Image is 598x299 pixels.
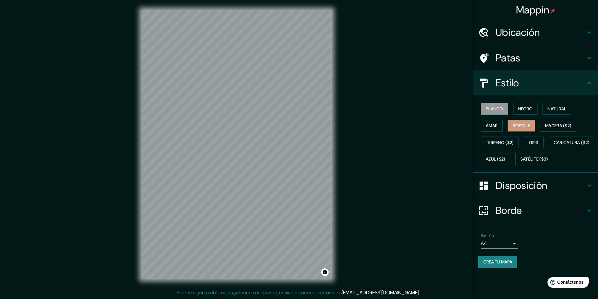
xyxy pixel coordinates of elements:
[481,153,510,165] button: Azul ($2)
[545,123,571,128] font: Madera ($2)
[513,123,530,128] font: Bosque
[516,3,549,17] font: Mappin
[473,46,598,70] div: Patas
[486,157,505,162] font: Azul ($2)
[513,103,538,115] button: Negro
[508,120,535,132] button: Bosque
[481,233,494,238] font: Tamaño
[486,106,503,112] font: Blanco
[496,26,540,39] font: Ubicación
[481,103,508,115] button: Blanco
[549,137,595,148] button: Caricatura ($2)
[473,20,598,45] div: Ubicación
[481,120,503,132] button: Amar
[543,275,591,292] iframe: Lanzador de widgets de ayuda
[518,106,533,112] font: Negro
[481,240,487,247] font: A4
[176,289,342,296] font: Si tiene algún problema, sugerencia o inquietud, envíe un correo electrónico a
[496,51,520,65] font: Patas
[478,256,517,268] button: Crea tu mapa
[515,153,553,165] button: Satélite ($3)
[524,137,544,148] button: Gris
[486,123,498,128] font: Amar
[420,289,421,296] font: .
[486,140,514,145] font: Terreno ($2)
[421,289,422,296] font: .
[550,8,555,13] img: pin-icon.png
[496,179,547,192] font: Disposición
[483,259,512,265] font: Crea tu mapa
[540,120,576,132] button: Madera ($2)
[321,268,329,276] button: Activar o desactivar atribución
[142,10,332,279] canvas: Mapa
[342,289,419,296] a: [EMAIL_ADDRESS][DOMAIN_NAME]
[554,140,590,145] font: Caricatura ($2)
[473,173,598,198] div: Disposición
[496,204,522,217] font: Borde
[473,198,598,223] div: Borde
[529,140,538,145] font: Gris
[481,137,519,148] button: Terreno ($2)
[473,70,598,95] div: Estilo
[481,239,518,248] div: A4
[496,76,519,89] font: Estilo
[520,157,548,162] font: Satélite ($3)
[419,289,420,296] font: .
[547,106,566,112] font: Natural
[543,103,571,115] button: Natural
